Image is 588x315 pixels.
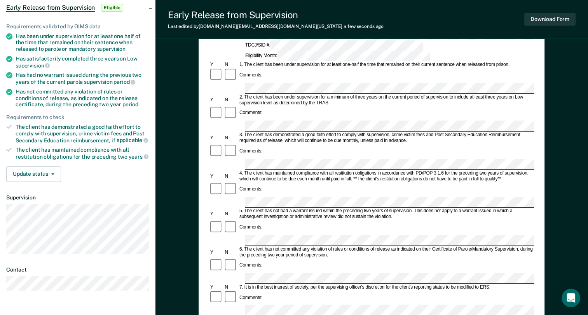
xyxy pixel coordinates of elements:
[238,246,534,258] div: 6. The client has not committed any violation of rules or conditions of release as indicated on t...
[16,72,149,85] div: Has had no warrant issued during the previous two years of the current parole supervision
[238,263,263,268] div: Comments:
[238,208,534,220] div: 5. The client has not had a warrant issued within the preceding two years of supervision. This do...
[16,55,149,69] div: Has satisfactorily completed three years on Low
[16,62,50,69] span: supervision
[6,194,149,201] dt: Supervision
[238,94,534,106] div: 2. The client has been under supervision for a minimum of three years on the current period of su...
[6,166,61,182] button: Update status
[122,101,138,107] span: period
[113,79,135,85] span: period
[244,51,431,61] div: Eligibility Month:
[238,72,263,78] div: Comments:
[209,97,223,103] div: Y
[129,154,148,160] span: years
[168,24,384,29] div: Last edited by [DOMAIN_NAME][EMAIL_ADDRESS][DOMAIN_NAME][US_STATE]
[524,13,576,26] button: Download Form
[6,23,149,30] div: Requirements validated by OIMS data
[238,170,534,182] div: 4. The client has maintained compliance with all restitution obligations in accordance with PD/PO...
[238,284,534,290] div: 7. It is in the best interest of society, per the supervising officer's discretion for the client...
[16,124,149,144] div: The client has demonstrated a good faith effort to comply with supervision, crime victim fees and...
[344,24,384,29] span: a few seconds ago
[209,135,223,141] div: Y
[238,62,534,68] div: 1. The client has been under supervision for at least one-half the time that remained on their cu...
[224,135,238,141] div: N
[238,225,263,230] div: Comments:
[117,137,148,143] span: applicable
[224,284,238,290] div: N
[16,88,149,108] div: Has not committed any violation of rules or conditions of release, as indicated on the release ce...
[101,4,123,12] span: Eligible
[224,211,238,217] div: N
[6,114,149,121] div: Requirements to check
[238,110,263,116] div: Comments:
[238,148,263,154] div: Comments:
[224,173,238,179] div: N
[238,132,534,144] div: 3. The client has demonstrated a good faith effort to comply with supervision, crime victim fees ...
[209,62,223,68] div: Y
[16,33,149,52] div: Has been under supervision for at least one half of the time that remained on their sentence when...
[209,249,223,255] div: Y
[224,62,238,68] div: N
[97,46,126,52] span: supervision
[238,187,263,192] div: Comments:
[6,267,149,273] dt: Contact
[6,4,95,12] span: Early Release from Supervision
[224,97,238,103] div: N
[238,295,263,301] div: Comments:
[562,289,580,307] div: Open Intercom Messenger
[244,41,424,51] div: TDCJ/SID #:
[209,211,223,217] div: Y
[224,249,238,255] div: N
[209,173,223,179] div: Y
[16,147,149,160] div: The client has maintained compliance with all restitution obligations for the preceding two
[168,9,384,21] div: Early Release from Supervision
[209,284,223,290] div: Y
